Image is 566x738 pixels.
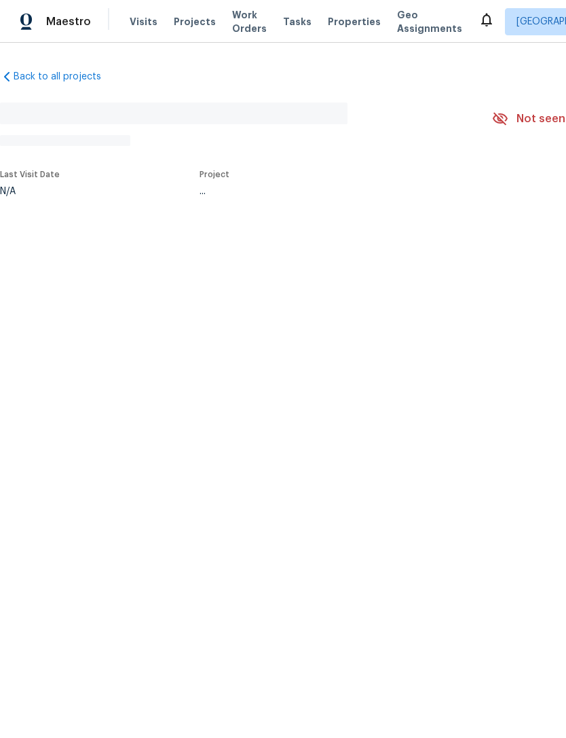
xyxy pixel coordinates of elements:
[232,8,267,35] span: Work Orders
[200,170,229,179] span: Project
[130,15,157,29] span: Visits
[397,8,462,35] span: Geo Assignments
[283,17,312,26] span: Tasks
[46,15,91,29] span: Maestro
[200,187,460,196] div: ...
[174,15,216,29] span: Projects
[328,15,381,29] span: Properties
